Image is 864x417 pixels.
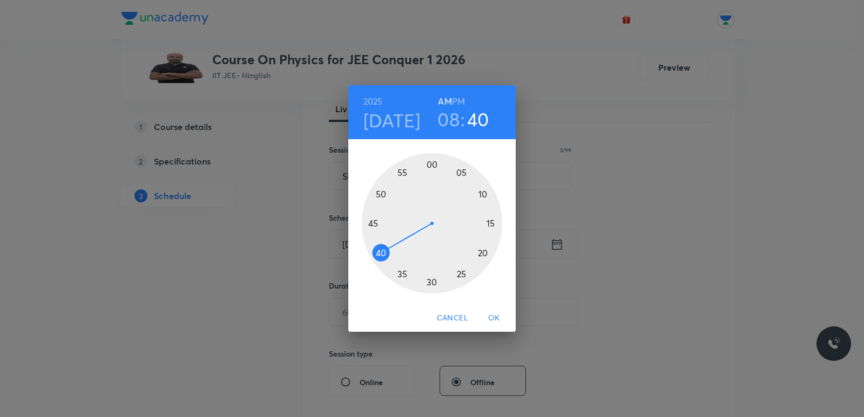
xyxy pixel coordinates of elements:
[452,94,465,109] button: PM
[477,308,511,328] button: OK
[481,311,507,325] span: OK
[363,109,421,132] button: [DATE]
[461,108,465,131] h3: :
[467,108,489,131] button: 40
[437,108,460,131] button: 08
[438,94,451,109] button: AM
[437,311,468,325] span: Cancel
[363,94,383,109] button: 2025
[433,308,473,328] button: Cancel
